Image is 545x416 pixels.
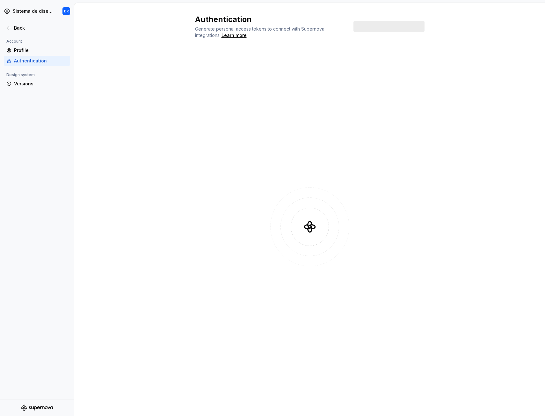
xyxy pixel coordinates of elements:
[4,38,25,45] div: Account
[4,56,70,66] a: Authentication
[195,14,346,25] h2: Authentication
[21,405,53,411] svg: Supernova Logo
[222,32,247,39] a: Learn more
[4,45,70,55] a: Profile
[221,33,248,38] span: .
[195,26,326,38] span: Generate personal access tokens to connect with Supernova integrations.
[64,9,69,14] div: DR
[4,71,37,79] div: Design system
[4,23,70,33] a: Back
[1,4,73,18] button: Sistema de diseño IberiaDR
[14,58,68,64] div: Authentication
[14,81,68,87] div: Versions
[14,25,68,31] div: Back
[4,79,70,89] a: Versions
[14,47,68,54] div: Profile
[13,8,54,14] div: Sistema de diseño Iberia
